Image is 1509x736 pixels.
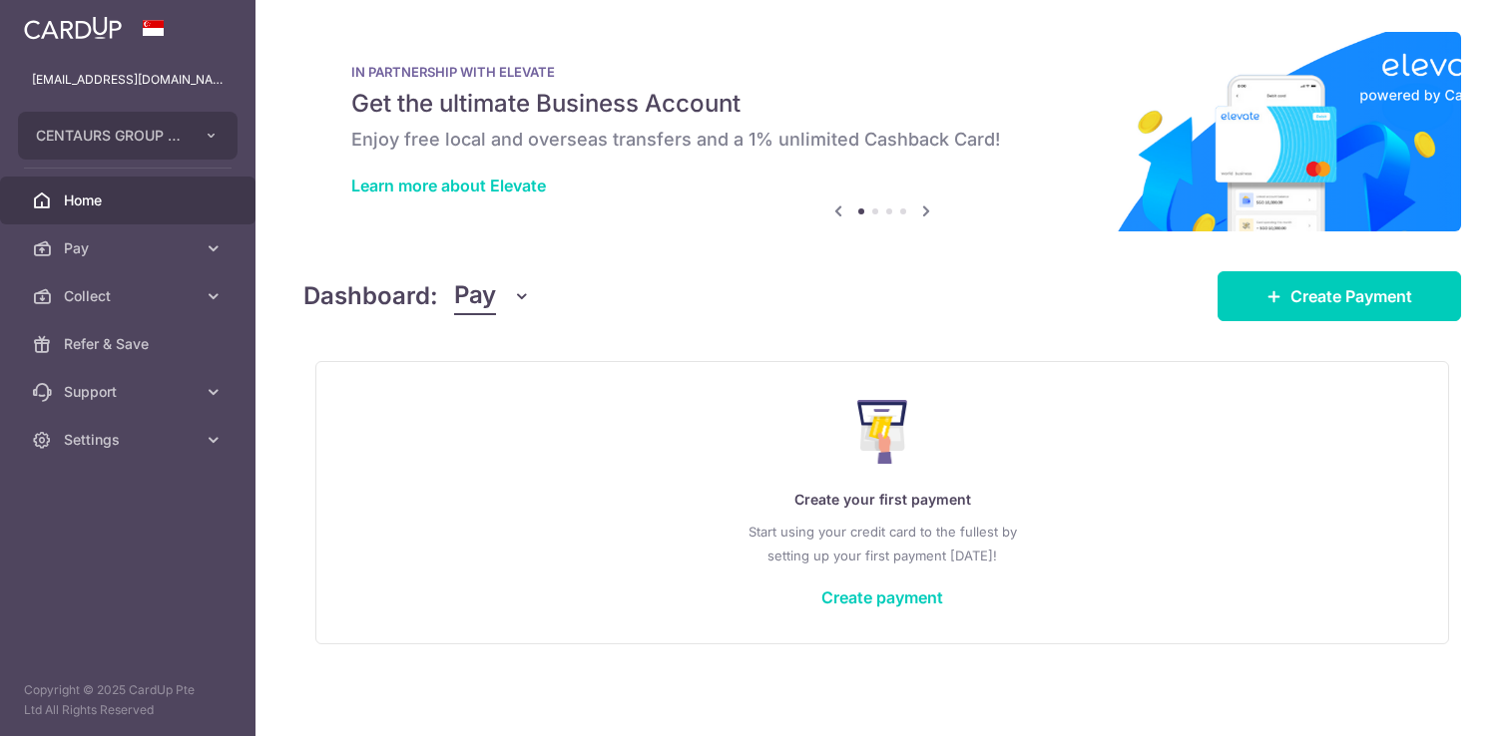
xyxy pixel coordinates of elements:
[356,520,1408,567] p: Start using your credit card to the fullest by setting up your first payment [DATE]!
[303,32,1461,231] img: Renovation banner
[36,126,184,146] span: CENTAURS GROUP PRIVATE LIMITED
[18,112,238,160] button: CENTAURS GROUP PRIVATE LIMITED
[351,176,546,195] a: Learn more about Elevate
[64,430,196,450] span: Settings
[351,88,1413,120] h5: Get the ultimate Business Account
[1290,284,1412,308] span: Create Payment
[351,64,1413,80] p: IN PARTNERSHIP WITH ELEVATE
[64,190,196,210] span: Home
[454,277,531,315] button: Pay
[303,278,438,314] h4: Dashboard:
[24,16,122,40] img: CardUp
[454,277,496,315] span: Pay
[821,587,943,607] a: Create payment
[64,382,196,402] span: Support
[351,128,1413,152] h6: Enjoy free local and overseas transfers and a 1% unlimited Cashback Card!
[64,286,196,306] span: Collect
[64,334,196,354] span: Refer & Save
[857,400,908,464] img: Make Payment
[64,238,196,258] span: Pay
[1218,271,1461,321] a: Create Payment
[32,70,224,90] p: [EMAIL_ADDRESS][DOMAIN_NAME]
[356,488,1408,512] p: Create your first payment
